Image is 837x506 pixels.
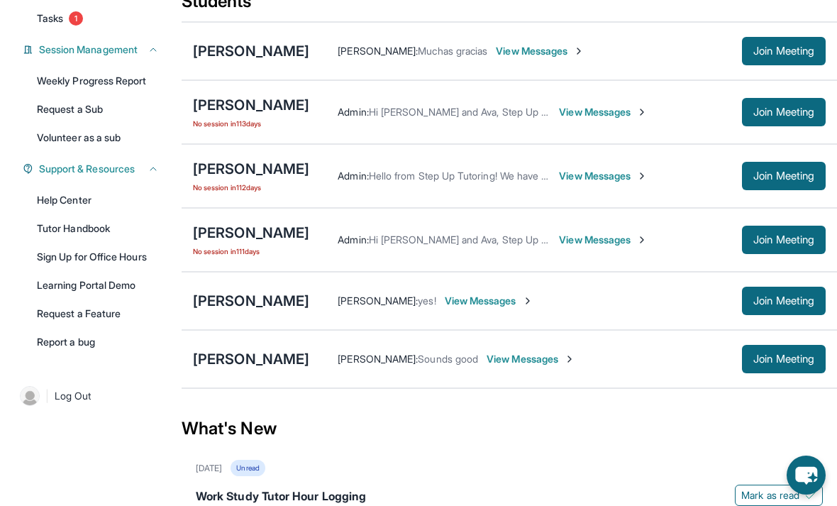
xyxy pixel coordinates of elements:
a: Sign Up for Office Hours [28,244,167,270]
span: No session in 113 days [193,118,309,129]
button: Join Meeting [742,287,826,315]
span: Join Meeting [753,47,814,55]
a: Request a Sub [28,97,167,122]
span: Join Meeting [753,355,814,363]
span: Join Meeting [753,297,814,305]
button: Mark as read [735,485,823,506]
span: Session Management [39,43,138,57]
span: View Messages [496,44,584,58]
span: No session in 111 days [193,246,309,257]
span: Support & Resources [39,162,135,176]
div: [PERSON_NAME] [193,291,309,311]
a: Tutor Handbook [28,216,167,241]
a: Tasks1 [28,6,167,31]
button: Join Meeting [742,162,826,190]
span: Join Meeting [753,172,814,180]
div: [PERSON_NAME] [193,95,309,115]
span: View Messages [559,169,648,183]
span: Tasks [37,11,63,26]
span: View Messages [559,233,648,247]
img: user-img [20,386,40,406]
div: What's New [182,397,837,460]
img: Chevron-Right [573,45,584,57]
span: yes! [418,295,436,307]
button: Join Meeting [742,345,826,373]
img: Chevron-Right [522,295,533,307]
img: Mark as read [805,490,816,501]
span: Join Meeting [753,236,814,244]
span: Admin : [338,233,368,246]
span: No session in 112 days [193,182,309,193]
button: Support & Resources [33,162,159,176]
div: [PERSON_NAME] [193,159,309,179]
img: Chevron-Right [636,170,648,182]
button: Join Meeting [742,98,826,126]
a: |Log Out [14,380,167,412]
div: [DATE] [196,463,222,474]
span: | [45,387,49,405]
div: [PERSON_NAME] [193,223,309,243]
a: Help Center [28,187,167,213]
a: Request a Feature [28,301,167,326]
span: [PERSON_NAME] : [338,353,418,365]
span: View Messages [559,105,648,119]
span: Join Meeting [753,108,814,116]
button: Join Meeting [742,226,826,254]
a: Volunteer as a sub [28,125,167,150]
a: Learning Portal Demo [28,273,167,298]
div: [PERSON_NAME] [193,349,309,369]
span: View Messages [487,352,575,366]
a: Weekly Progress Report [28,68,167,94]
span: Log Out [55,389,92,403]
a: Report a bug [28,329,167,355]
span: [PERSON_NAME] : [338,45,418,57]
span: View Messages [445,294,533,308]
span: Admin : [338,170,368,182]
span: Admin : [338,106,368,118]
div: Unread [231,460,265,476]
span: 1 [69,11,83,26]
span: Sounds good [418,353,478,365]
span: Mark as read [741,488,799,502]
span: [PERSON_NAME] : [338,295,418,307]
button: Join Meeting [742,37,826,65]
img: Chevron-Right [564,353,575,365]
img: Chevron-Right [636,106,648,118]
button: Session Management [33,43,159,57]
img: Chevron-Right [636,234,648,246]
span: Muchas gracias [418,45,487,57]
button: chat-button [787,456,826,495]
div: [PERSON_NAME] [193,41,309,61]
